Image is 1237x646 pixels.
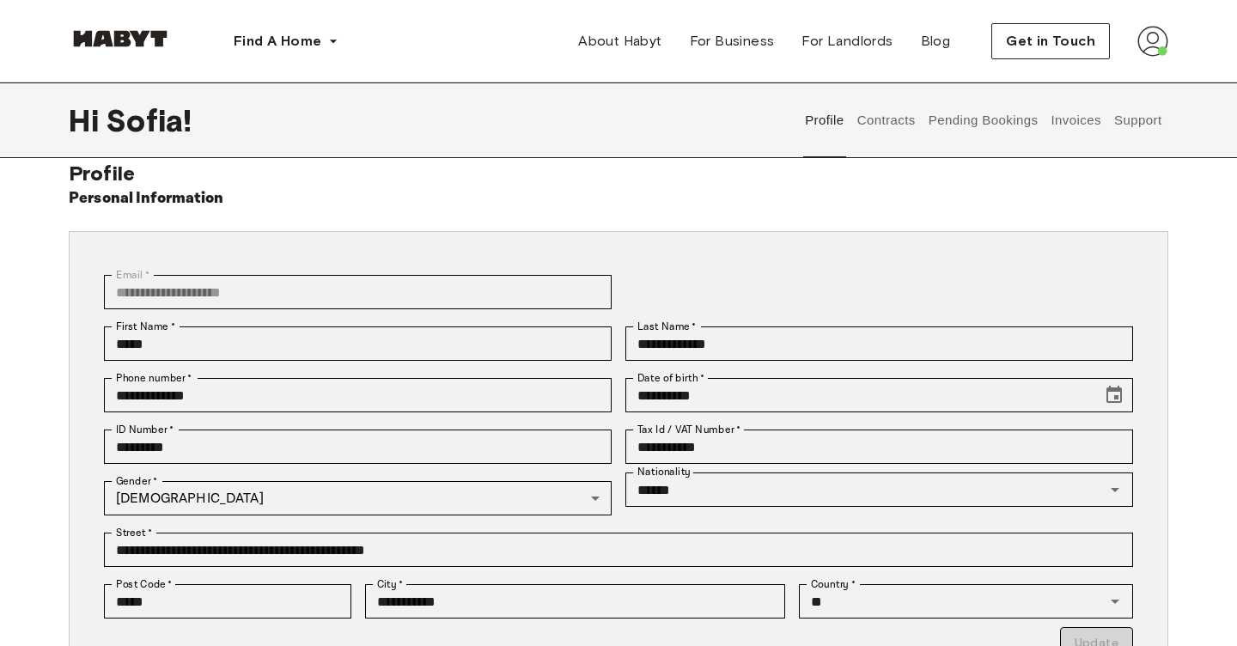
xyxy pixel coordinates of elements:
[116,370,192,386] label: Phone number
[69,102,106,138] span: Hi
[116,525,152,540] label: Street
[106,102,192,138] span: Sofia !
[116,267,149,283] label: Email
[907,24,965,58] a: Blog
[116,473,157,489] label: Gender
[926,82,1040,158] button: Pending Bookings
[855,82,917,158] button: Contracts
[1049,82,1103,158] button: Invoices
[799,82,1168,158] div: user profile tabs
[220,24,352,58] button: Find A Home
[690,31,775,52] span: For Business
[637,370,704,386] label: Date of birth
[377,576,404,592] label: City
[104,481,612,515] div: [DEMOGRAPHIC_DATA]
[637,422,740,437] label: Tax Id / VAT Number
[921,31,951,52] span: Blog
[803,82,847,158] button: Profile
[234,31,321,52] span: Find A Home
[69,30,172,47] img: Habyt
[116,319,175,334] label: First Name
[991,23,1110,59] button: Get in Touch
[1103,478,1127,502] button: Open
[116,422,174,437] label: ID Number
[1137,26,1168,57] img: avatar
[104,275,612,309] div: You can't change your email address at the moment. Please reach out to customer support in case y...
[676,24,789,58] a: For Business
[1112,82,1164,158] button: Support
[801,31,893,52] span: For Landlords
[1103,589,1127,613] button: Open
[116,576,173,592] label: Post Code
[637,465,691,479] label: Nationality
[564,24,675,58] a: About Habyt
[811,576,856,592] label: Country
[578,31,661,52] span: About Habyt
[788,24,906,58] a: For Landlords
[1097,378,1131,412] button: Choose date, selected date is Dec 15, 2000
[637,319,697,334] label: Last Name
[69,186,224,210] h6: Personal Information
[69,161,135,186] span: Profile
[1006,31,1095,52] span: Get in Touch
